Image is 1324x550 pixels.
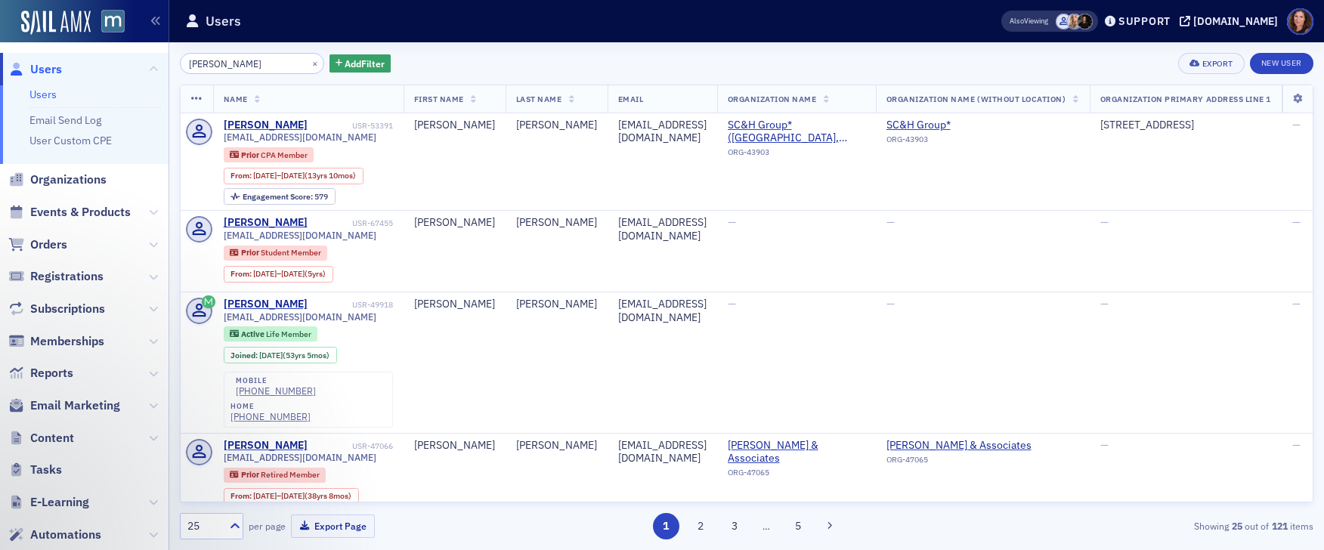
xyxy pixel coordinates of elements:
[618,216,707,243] div: [EMAIL_ADDRESS][DOMAIN_NAME]
[236,376,316,385] div: mobile
[30,171,107,188] span: Organizations
[414,216,495,230] div: [PERSON_NAME]
[886,215,895,229] span: —
[1292,215,1301,229] span: —
[618,439,707,465] div: [EMAIL_ADDRESS][DOMAIN_NAME]
[886,94,1066,104] span: Organization Name (Without Location)
[224,311,376,323] span: [EMAIL_ADDRESS][DOMAIN_NAME]
[30,204,131,221] span: Events & Products
[241,247,261,258] span: Prior
[1056,14,1072,29] span: Justin Chase
[1180,16,1283,26] button: [DOMAIN_NAME]
[756,519,777,533] span: …
[230,351,259,360] span: Joined :
[8,333,104,350] a: Memberships
[1077,14,1093,29] span: Lauren McDonough
[291,514,375,538] button: Export Page
[224,216,308,230] a: [PERSON_NAME]
[1010,16,1024,26] div: Also
[946,519,1313,533] div: Showing out of items
[886,119,1024,132] a: SC&H Group*
[21,11,91,35] img: SailAMX
[8,462,62,478] a: Tasks
[414,298,495,311] div: [PERSON_NAME]
[8,268,104,285] a: Registrations
[261,150,308,160] span: CPA Member
[91,10,125,36] a: View Homepage
[516,216,597,230] div: [PERSON_NAME]
[281,268,305,279] span: [DATE]
[618,298,707,324] div: [EMAIL_ADDRESS][DOMAIN_NAME]
[728,147,865,162] div: ORG-43903
[224,347,337,363] div: Joined: 1972-04-18 00:00:00
[310,300,393,310] div: USR-49918
[345,57,385,70] span: Add Filter
[259,350,283,360] span: [DATE]
[253,171,356,181] div: – (13yrs 10mos)
[1202,60,1233,68] div: Export
[30,268,104,285] span: Registrations
[687,513,713,539] button: 2
[886,455,1032,470] div: ORG-47065
[241,150,261,160] span: Prior
[30,61,62,78] span: Users
[1100,297,1109,311] span: —
[8,527,101,543] a: Automations
[224,230,376,241] span: [EMAIL_ADDRESS][DOMAIN_NAME]
[728,468,865,483] div: ORG-47065
[224,119,308,132] a: [PERSON_NAME]
[414,119,495,132] div: [PERSON_NAME]
[1292,438,1301,452] span: —
[243,191,314,202] span: Engagement Score :
[230,248,320,258] a: Prior Student Member
[886,134,1024,150] div: ORG-43903
[180,53,324,74] input: Search…
[8,236,67,253] a: Orders
[1287,8,1313,35] span: Profile
[1250,53,1313,74] a: New User
[329,54,391,73] button: AddFilter
[8,365,73,382] a: Reports
[8,397,120,414] a: Email Marketing
[8,430,74,446] a: Content
[1292,118,1301,131] span: —
[308,56,322,70] button: ×
[722,513,748,539] button: 3
[29,113,101,127] a: Email Send Log
[414,94,464,104] span: First Name
[236,385,316,397] a: [PHONE_NUMBER]
[310,218,393,228] div: USR-67455
[516,119,597,132] div: [PERSON_NAME]
[1100,94,1271,104] span: Organization Primary Address Line 1
[618,94,644,104] span: Email
[8,204,131,221] a: Events & Products
[618,119,707,145] div: [EMAIL_ADDRESS][DOMAIN_NAME]
[8,171,107,188] a: Organizations
[281,170,305,181] span: [DATE]
[1292,297,1301,311] span: —
[30,236,67,253] span: Orders
[230,402,311,411] div: home
[1010,16,1048,26] span: Viewing
[516,439,597,453] div: [PERSON_NAME]
[224,298,308,311] div: [PERSON_NAME]
[653,513,679,539] button: 1
[1100,438,1109,452] span: —
[253,269,326,279] div: – (5yrs)
[224,326,318,341] div: Active: Active: Life Member
[224,168,363,184] div: From: 2010-08-24 00:00:00
[224,147,314,162] div: Prior: Prior: CPA Member
[728,215,736,229] span: —
[785,513,812,539] button: 5
[30,301,105,317] span: Subscriptions
[266,329,311,339] span: Life Member
[206,12,241,30] h1: Users
[728,439,865,465] span: Robert Morris & Associates
[30,333,104,350] span: Memberships
[516,94,562,104] span: Last Name
[310,121,393,131] div: USR-53391
[224,131,376,143] span: [EMAIL_ADDRESS][DOMAIN_NAME]
[1193,14,1278,28] div: [DOMAIN_NAME]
